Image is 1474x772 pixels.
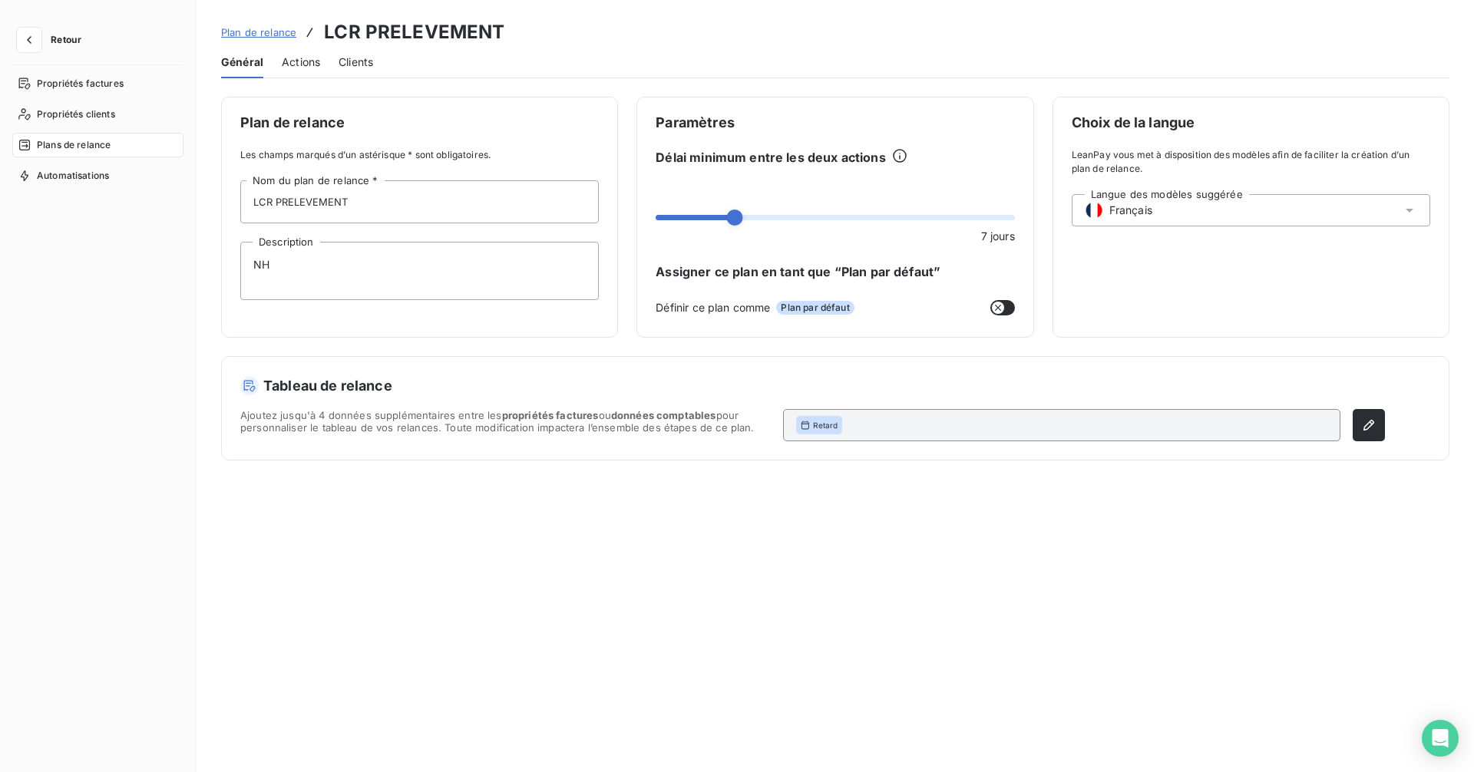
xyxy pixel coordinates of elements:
[37,77,124,91] span: Propriétés factures
[656,299,770,315] span: Définir ce plan comme
[1072,116,1430,130] span: Choix de la langue
[240,409,771,441] span: Ajoutez jusqu'à 4 données supplémentaires entre les ou pour personnaliser le tableau de vos relan...
[813,420,838,431] span: Retard
[37,107,115,121] span: Propriétés clients
[51,35,81,45] span: Retour
[221,54,263,70] span: Général
[656,262,1014,281] span: Assigner ce plan en tant que “Plan par défaut”
[12,28,94,52] button: Retour
[1422,720,1459,757] div: Open Intercom Messenger
[656,116,1014,130] span: Paramètres
[240,148,599,162] span: Les champs marqués d’un astérisque * sont obligatoires.
[12,71,183,96] a: Propriétés factures
[221,26,296,38] span: Plan de relance
[12,102,183,127] a: Propriétés clients
[240,180,599,223] input: placeholder
[1072,148,1430,176] span: LeanPay vous met à disposition des modèles afin de faciliter la création d’un plan de relance.
[37,169,109,183] span: Automatisations
[240,116,599,130] span: Plan de relance
[656,148,885,167] span: Délai minimum entre les deux actions
[221,25,296,40] a: Plan de relance
[240,375,1385,397] h5: Tableau de relance
[1109,203,1152,218] span: Français
[339,54,373,70] span: Clients
[12,133,183,157] a: Plans de relance
[324,18,504,46] h3: LCR PRELEVEMENT
[12,163,183,188] a: Automatisations
[776,301,854,315] span: Plan par défaut
[37,138,111,152] span: Plans de relance
[282,54,320,70] span: Actions
[240,242,599,300] textarea: NH
[611,409,716,421] span: données comptables
[502,409,599,421] span: propriétés factures
[981,228,1015,244] span: 7 jours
